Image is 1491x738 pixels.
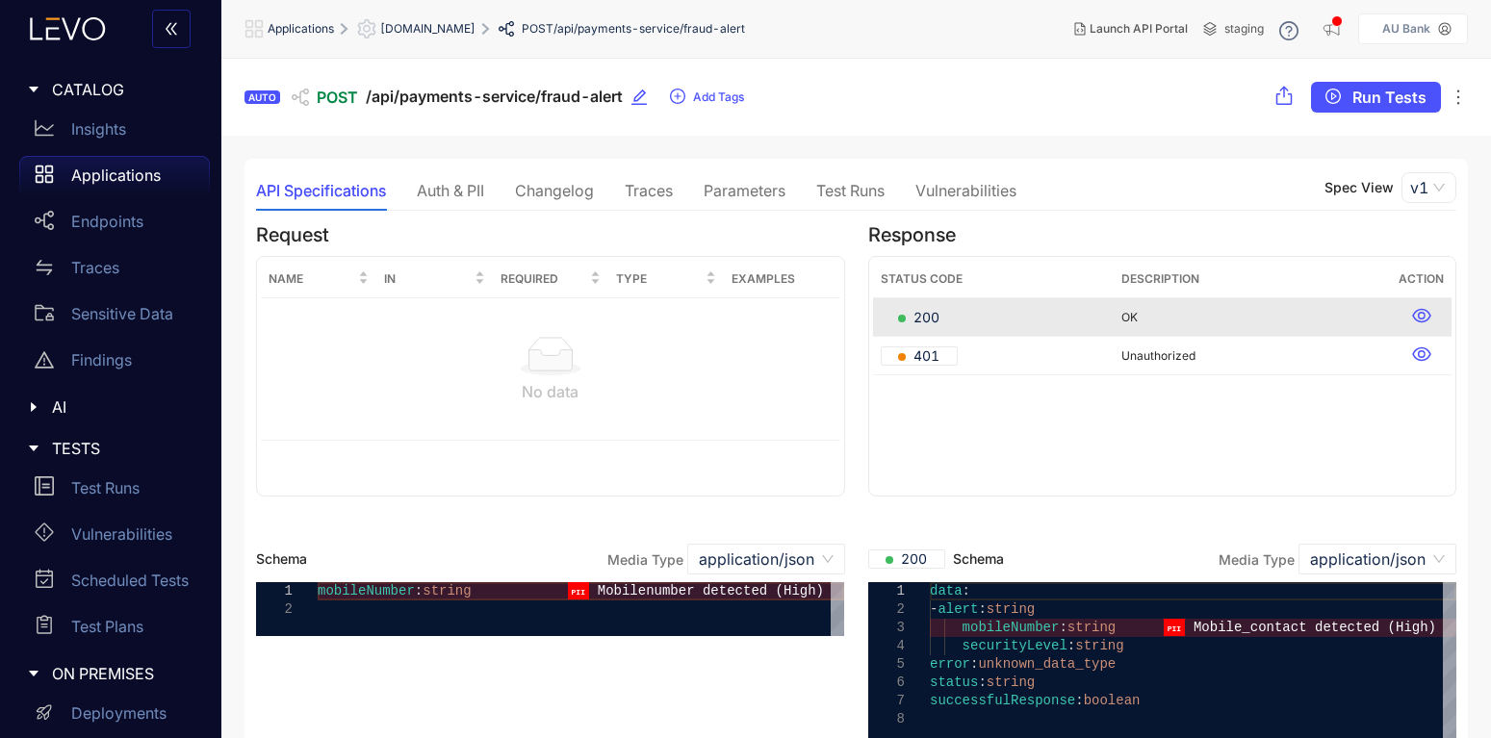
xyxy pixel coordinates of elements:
[522,22,553,36] span: POST
[693,90,744,104] span: Add Tags
[1325,89,1341,106] span: play-circle
[318,583,415,598] span: mobileNumber
[724,261,839,298] th: Examples
[1449,88,1468,107] span: ellipsis
[616,268,702,290] span: Type
[1311,82,1441,113] button: play-circleRun Tests
[1410,173,1448,202] span: v1
[71,259,119,276] p: Traces
[868,549,1004,569] span: Schema
[35,258,54,277] span: swap
[868,692,905,710] div: 7
[19,607,210,653] a: Test Plans
[930,583,963,598] span: data
[164,21,179,38] span: double-left
[19,341,210,387] a: Findings
[380,22,476,36] span: [DOMAIN_NAME]
[317,89,358,106] span: POST
[1391,261,1452,298] th: Action
[868,655,905,674] div: 5
[493,261,608,298] th: Required
[868,582,905,600] div: 1
[256,582,293,600] div: 1
[52,81,194,98] span: CATALOG
[930,601,938,617] span: -
[415,583,423,598] span: :
[19,156,210,202] a: Applications
[938,601,978,617] span: alert
[269,383,833,400] div: No data
[19,561,210,607] a: Scheduled Tests
[962,638,1067,653] span: securityLevel
[256,600,293,619] div: 2
[71,120,126,138] p: Insights
[1090,22,1188,36] span: Launch API Portal
[52,398,194,416] span: AI
[1083,693,1140,708] span: boolean
[1114,337,1392,375] td: Unauthorized
[1075,693,1083,708] span: :
[986,601,1034,617] span: string
[71,572,189,589] p: Scheduled Tests
[152,10,191,48] button: double-left
[1224,22,1264,36] span: staging
[244,90,280,104] div: AUTO
[873,261,1114,298] th: Status Code
[704,182,785,199] div: Parameters
[1382,22,1430,36] p: AU Bank
[71,618,143,635] p: Test Plans
[1067,620,1115,635] span: string
[27,400,40,414] span: caret-right
[1310,545,1445,573] span: application/json
[52,665,194,682] span: ON PREMISES
[625,182,673,199] div: Traces
[1059,13,1203,44] button: Launch API Portal
[930,674,978,690] span: status
[1067,638,1074,653] span: :
[256,182,386,199] div: API Specifications
[71,213,143,230] p: Endpoints
[930,693,1075,708] span: successfulResponse
[608,261,724,298] th: Type
[816,182,885,199] div: Test Runs
[256,551,307,567] span: Schema
[357,19,380,38] span: setting
[978,656,1116,672] span: unknown_data_type
[384,268,470,290] span: In
[268,22,334,36] span: Applications
[978,674,986,690] span: :
[261,261,376,298] th: Name
[19,248,210,294] a: Traces
[27,442,40,455] span: caret-right
[553,22,745,36] span: /api/payments-service/fraud-alert
[868,674,905,692] div: 6
[71,305,173,322] p: Sensitive Data
[630,82,661,113] button: edit
[868,637,905,655] div: 4
[1114,298,1392,337] td: OK
[699,545,834,573] span: application/json
[630,89,648,106] span: edit
[962,620,1059,635] span: mobileNumber
[19,294,210,341] a: Sensitive Data
[868,710,905,728] div: 8
[868,224,1457,246] h4: Response
[12,428,210,469] div: TESTS
[962,583,969,598] span: :
[35,350,54,369] span: warning
[1075,638,1123,653] span: string
[607,551,683,568] label: Media Type
[898,346,939,366] span: 401
[1219,551,1295,568] label: Media Type
[868,619,905,637] div: 3
[886,549,927,569] span: 200
[12,69,210,110] div: CATALOG
[19,202,210,248] a: Endpoints
[501,268,586,290] span: Required
[915,182,1016,199] div: Vulnerabilities
[986,674,1034,690] span: string
[19,469,210,515] a: Test Runs
[12,387,210,427] div: AI
[417,182,484,199] div: Auth & PII
[1352,89,1427,106] span: Run Tests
